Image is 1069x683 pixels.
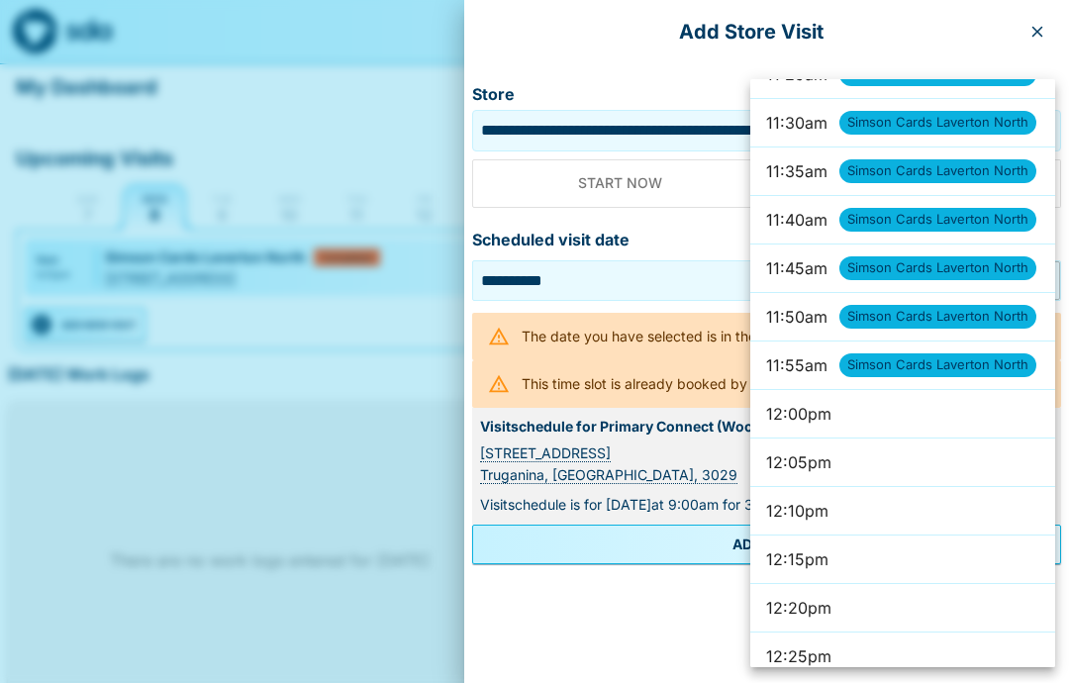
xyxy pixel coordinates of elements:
li: 11:35am [750,147,1055,196]
li: 11:50am [750,293,1055,341]
span: Simson Cards Laverton North [839,113,1036,133]
li: 12:25pm [750,633,1055,681]
li: 12:10pm [750,487,1055,536]
li: 11:40am [750,196,1055,244]
span: Simson Cards Laverton North [839,210,1036,230]
span: Simson Cards Laverton North [839,258,1036,278]
li: 12:20pm [750,584,1055,633]
li: 12:15pm [750,536,1055,584]
li: 11:30am [750,99,1055,147]
li: 12:00pm [750,390,1055,439]
span: Simson Cards Laverton North [839,355,1036,375]
span: Simson Cards Laverton North [839,307,1036,327]
li: 12:05pm [750,439,1055,487]
li: 11:55am [750,341,1055,390]
span: Simson Cards Laverton North [839,161,1036,181]
li: 11:45am [750,244,1055,293]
